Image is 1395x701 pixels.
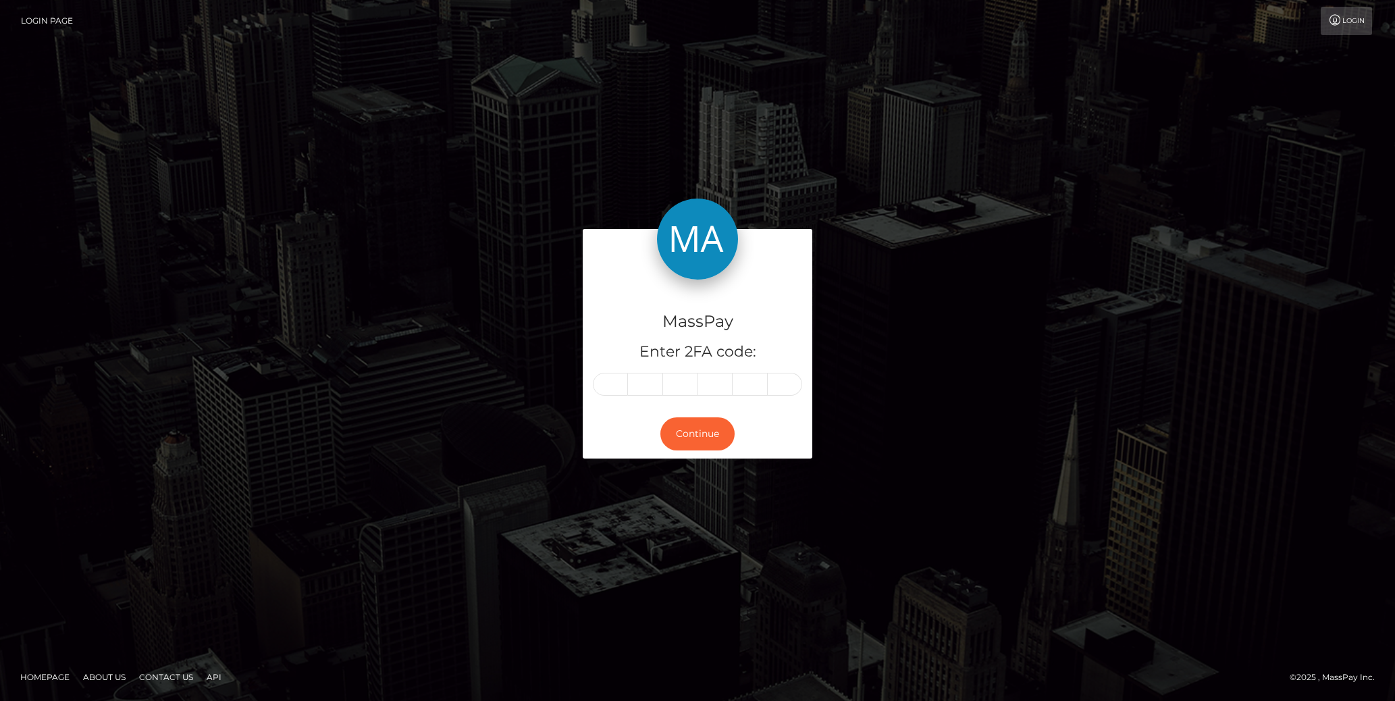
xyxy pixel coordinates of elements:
a: API [201,667,227,687]
h5: Enter 2FA code: [593,342,802,363]
a: Login Page [21,7,73,35]
div: © 2025 , MassPay Inc. [1290,670,1385,685]
img: MassPay [657,199,738,280]
a: Login [1321,7,1372,35]
a: Homepage [15,667,75,687]
h4: MassPay [593,310,802,334]
a: Contact Us [134,667,199,687]
a: About Us [78,667,131,687]
button: Continue [660,417,735,450]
